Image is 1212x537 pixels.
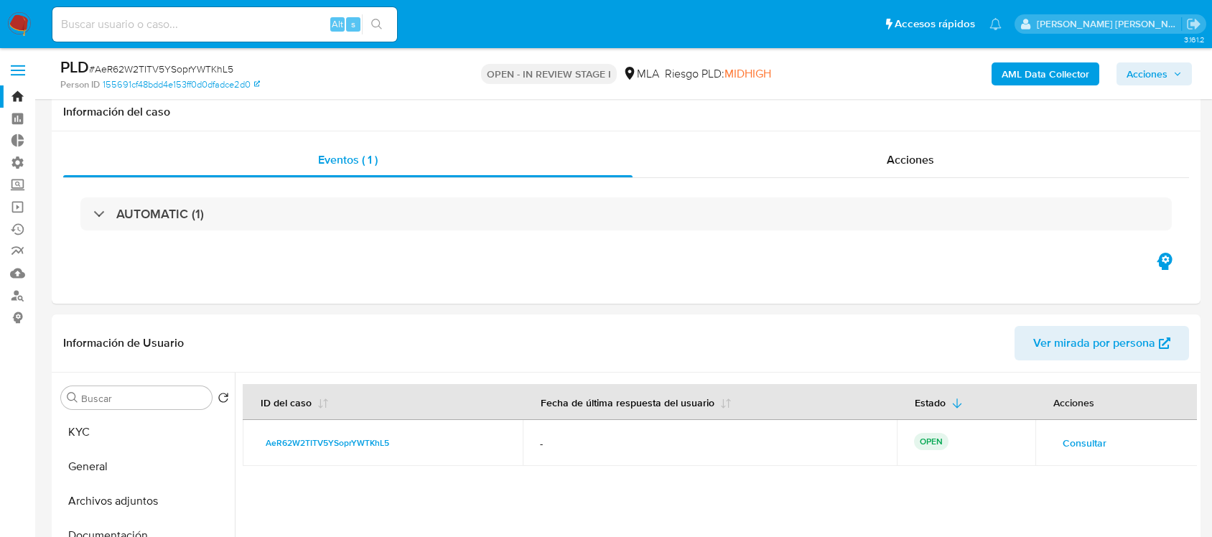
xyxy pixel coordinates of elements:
input: Buscar [81,392,206,405]
button: Acciones [1117,62,1192,85]
h1: Información de Usuario [63,336,184,350]
button: AML Data Collector [992,62,1099,85]
span: Eventos ( 1 ) [318,151,378,168]
b: AML Data Collector [1002,62,1089,85]
p: OPEN - IN REVIEW STAGE I [481,64,617,84]
span: Acciones [1127,62,1167,85]
a: Salir [1186,17,1201,32]
div: AUTOMATIC (1) [80,197,1172,230]
span: Riesgo PLD: [665,66,771,82]
button: search-icon [362,14,391,34]
p: emmanuel.vitiello@mercadolibre.com [1037,17,1182,31]
span: Accesos rápidos [895,17,975,32]
button: Buscar [67,392,78,403]
button: Archivos adjuntos [55,484,235,518]
button: Volver al orden por defecto [218,392,229,408]
span: Ver mirada por persona [1033,326,1155,360]
div: MLA [623,66,659,82]
a: 155691cf48bdd4e153ff0d0dfadce2d0 [103,78,260,91]
span: Alt [332,17,343,31]
span: MIDHIGH [724,65,771,82]
a: Notificaciones [989,18,1002,30]
span: # AeR62W2TITV5YSoprYWTKhL5 [89,62,233,76]
h1: Información del caso [63,105,1189,119]
h3: AUTOMATIC (1) [116,206,204,222]
button: General [55,449,235,484]
span: Acciones [887,151,934,168]
b: Person ID [60,78,100,91]
span: s [351,17,355,31]
button: Ver mirada por persona [1015,326,1189,360]
b: PLD [60,55,89,78]
input: Buscar usuario o caso... [52,15,397,34]
button: KYC [55,415,235,449]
